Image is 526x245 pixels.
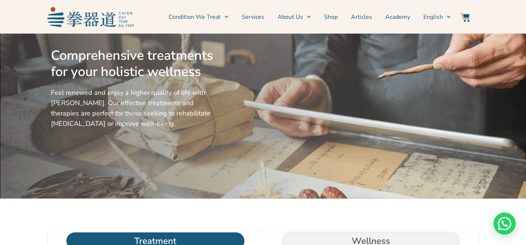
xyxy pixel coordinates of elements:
[169,8,228,26] a: Condition We Treat
[51,87,216,129] p: Feel renewed and enjoy a higher quality of life with [PERSON_NAME]. Our effective treatments and ...
[423,13,443,21] span: English
[351,8,372,26] a: Articles
[423,8,451,26] a: English
[51,48,216,80] h2: Comprehensive treatments for your holistic wellness
[137,8,451,26] nav: Menu
[278,8,311,26] a: About Us
[385,8,410,26] a: Academy
[242,8,264,26] a: Services
[324,8,338,26] a: Shop
[461,13,470,22] img: Website Icon-03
